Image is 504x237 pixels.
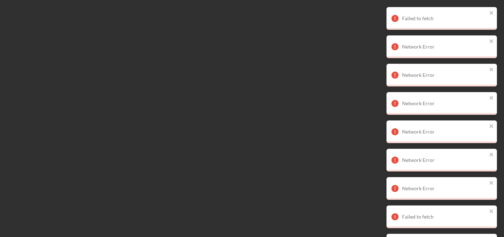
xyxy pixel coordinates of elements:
div: Failed to fetch [402,16,487,21]
div: Network Error [402,44,487,50]
div: Network Error [402,101,487,106]
div: Network Error [402,72,487,78]
button: close [489,67,494,73]
button: close [489,10,494,17]
button: close [489,123,494,130]
button: close [489,180,494,187]
button: close [489,38,494,45]
button: close [489,152,494,158]
div: Failed to fetch [402,214,487,220]
div: Network Error [402,157,487,163]
div: Network Error [402,186,487,191]
div: Network Error [402,129,487,135]
button: close [489,208,494,215]
button: close [489,95,494,102]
